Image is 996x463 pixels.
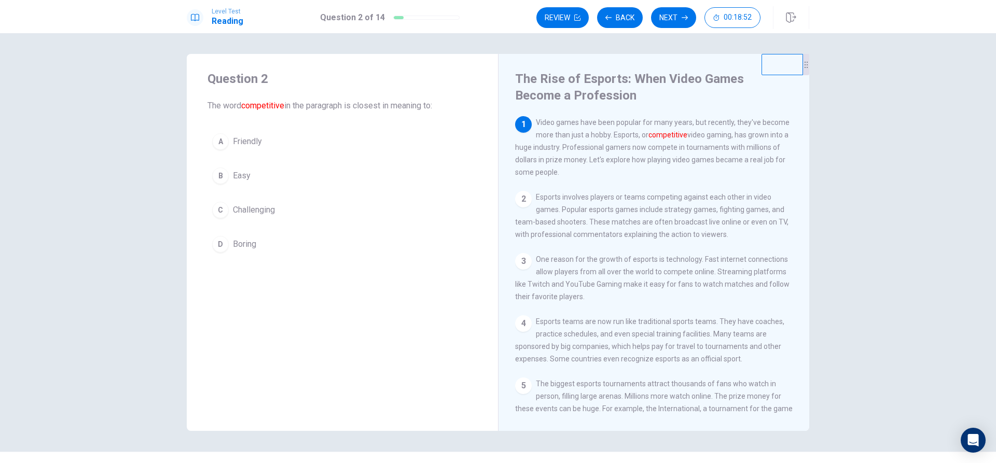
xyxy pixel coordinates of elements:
button: Back [597,7,643,28]
span: Video games have been popular for many years, but recently, they've become more than just a hobby... [515,118,790,176]
span: Esports involves players or teams competing against each other in video games. Popular esports ga... [515,193,789,238]
div: A [212,133,229,150]
span: 00:18:52 [724,13,752,22]
span: Friendly [233,135,262,148]
div: 4 [515,315,532,332]
div: Open Intercom Messenger [961,428,986,453]
div: 1 [515,116,532,133]
button: 00:18:52 [704,7,760,28]
span: Boring [233,238,256,250]
button: DBoring [208,231,477,257]
div: C [212,202,229,218]
span: The biggest esports tournaments attract thousands of fans who watch in person, filling large aren... [515,380,793,425]
span: Challenging [233,204,275,216]
span: One reason for the growth of esports is technology. Fast internet connections allow players from ... [515,255,790,301]
span: Level Test [212,8,243,15]
div: 2 [515,191,532,207]
div: D [212,236,229,252]
button: BEasy [208,163,477,189]
span: Esports teams are now run like traditional sports teams. They have coaches, practice schedules, a... [515,317,784,363]
h1: Question 2 of 14 [320,11,385,24]
font: competitive [648,131,687,139]
button: AFriendly [208,129,477,155]
button: Next [651,7,696,28]
h1: Reading [212,15,243,27]
div: B [212,167,229,184]
div: 5 [515,377,532,394]
font: competitive [241,101,284,110]
span: Easy [233,170,251,182]
div: 3 [515,253,532,270]
span: The word in the paragraph is closest in meaning to: [208,100,477,112]
button: Review [536,7,589,28]
h4: Question 2 [208,71,477,87]
button: CChallenging [208,197,477,223]
h4: The Rise of Esports: When Video Games Become a Profession [515,71,790,104]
